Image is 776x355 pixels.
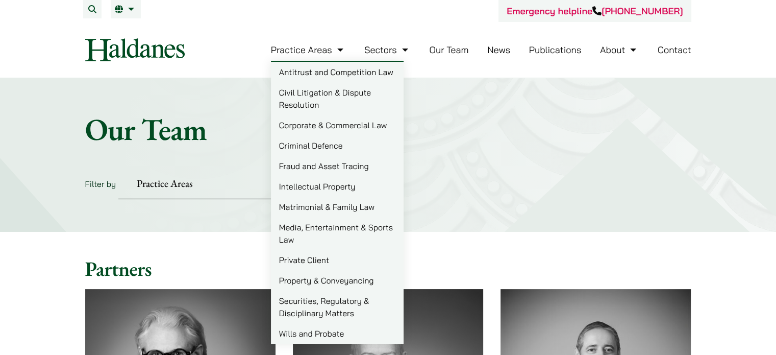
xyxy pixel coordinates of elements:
a: EN [115,5,137,13]
a: Emergency helpline[PHONE_NUMBER] [507,5,683,17]
a: Private Client [271,250,404,270]
a: Criminal Defence [271,135,404,156]
a: Publications [529,44,582,56]
img: Logo of Haldanes [85,38,185,61]
a: Our Team [429,44,468,56]
a: Wills and Probate [271,323,404,344]
a: Securities, Regulatory & Disciplinary Matters [271,291,404,323]
a: Contact [658,44,691,56]
a: Property & Conveyancing [271,270,404,291]
a: Media, Entertainment & Sports Law [271,217,404,250]
a: About [600,44,639,56]
a: Sectors [364,44,410,56]
a: News [487,44,510,56]
label: Filter by [85,179,116,189]
h1: Our Team [85,111,691,148]
a: Practice Areas [271,44,346,56]
h2: Partners [85,256,691,281]
a: Civil Litigation & Dispute Resolution [271,82,404,115]
a: Intellectual Property [271,176,404,197]
a: Antitrust and Competition Law [271,62,404,82]
a: Matrimonial & Family Law [271,197,404,217]
a: Fraud and Asset Tracing [271,156,404,176]
a: Corporate & Commercial Law [271,115,404,135]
